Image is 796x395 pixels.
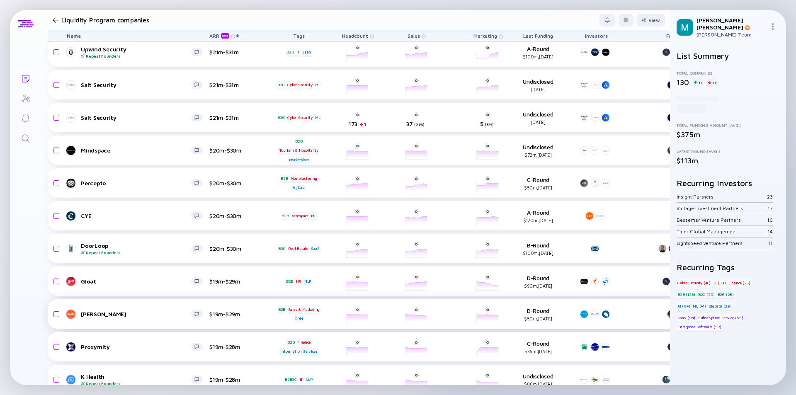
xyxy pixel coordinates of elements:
[677,302,691,310] div: AI (64)
[299,376,304,384] div: IT
[277,114,285,122] div: B2G
[677,205,767,211] div: Vintage Investment Partners
[81,310,191,317] div: [PERSON_NAME]
[511,381,565,387] div: $88m, [DATE]
[677,313,696,322] div: SaaS (98)
[81,212,191,219] div: CYE
[67,373,209,386] a: K HealthRepeat Founders
[677,149,779,154] div: Latest Round (Avg.)
[677,262,779,272] h2: Recurring Tags
[696,17,766,31] div: [PERSON_NAME] [PERSON_NAME]
[67,113,209,123] a: Salt Security
[677,240,768,246] div: Lightspeed Venture Partners
[296,48,301,56] div: IT
[511,143,565,158] div: Undisclosed
[511,152,565,158] div: $72m, [DATE]
[511,340,565,354] div: C-Round
[511,283,565,288] div: $90m, [DATE]
[767,228,773,235] div: 14
[303,277,313,286] div: NLP
[294,315,304,323] div: CRM
[767,194,773,200] div: 23
[81,114,191,121] div: Salt Security
[677,130,779,139] div: $375m
[209,212,263,219] div: $20m-$30m
[291,184,307,192] div: BigData
[511,87,565,92] div: [DATE]
[286,338,295,346] div: B2B
[209,343,263,350] div: $19m-$28m
[286,48,294,56] div: B2B
[81,250,191,255] div: Repeat Founders
[67,242,209,255] a: DoorLoopRepeat Founders
[81,381,191,386] div: Repeat Founders
[768,240,773,246] div: 11
[67,276,209,286] a: Gloat
[511,307,565,321] div: D-Round
[287,305,321,313] div: Sales & Marketing
[767,205,773,211] div: 17
[511,274,565,288] div: D-Round
[523,33,553,39] span: Last Funding
[511,218,565,223] div: $120m, [DATE]
[692,78,703,87] div: 0
[637,14,665,27] div: View
[284,376,298,384] div: B2B2C
[301,48,312,56] div: SaaS
[209,376,263,383] div: $19m-$28m
[511,78,565,92] div: Undisclosed
[767,217,773,223] div: 16
[290,174,318,182] div: Manufacturing
[677,51,779,61] h2: List Summary
[713,279,727,287] div: IT (33)
[277,305,286,313] div: B2B
[677,19,693,36] img: Mordechai Profile Picture
[60,30,209,41] div: Name
[287,245,309,253] div: Real Estate
[81,147,191,154] div: Mindspace
[677,123,779,128] div: Total Funding Amount (Avg.)
[310,212,317,220] div: ML
[511,54,565,59] div: $100m, [DATE]
[288,155,310,164] div: Marketplace
[677,194,767,200] div: Insight Partners
[310,245,320,253] div: SaaS
[209,147,263,154] div: $20m-$30m
[697,313,744,322] div: Subscription Service (65)
[276,30,322,41] div: Tags
[314,114,321,122] div: ML
[511,119,565,125] div: [DATE]
[696,32,766,38] div: [PERSON_NAME] Team
[67,145,209,155] a: Mindspace
[81,81,191,88] div: Salt Security
[706,78,717,87] div: 0
[67,80,209,90] a: Salt Security
[408,33,420,39] span: Sales
[81,278,191,285] div: Gloat
[511,111,565,125] div: Undisclosed
[209,114,263,121] div: $21m-$31m
[677,78,689,87] div: 130
[209,245,263,252] div: $20m-$30m
[81,242,191,255] div: DoorLoop
[67,342,209,352] a: Proxymity
[511,176,565,190] div: C-Round
[578,30,615,41] div: Investors
[209,81,263,88] div: $21m-$31m
[511,242,565,256] div: B-Round
[511,185,565,190] div: $50m, [DATE]
[314,81,321,89] div: ML
[677,70,779,75] div: Total Companies
[279,347,318,356] div: Information Services
[281,212,289,220] div: B2B
[67,178,209,188] a: Percepto
[81,343,191,350] div: Proxymity
[511,209,565,223] div: A-Round
[769,23,776,30] img: Menu
[279,146,319,155] div: Tourism & Hospitality
[81,53,191,58] div: Repeat Founders
[81,373,191,386] div: K Health
[209,179,263,187] div: $20m-$30m
[81,179,191,187] div: Percepto
[511,373,565,387] div: Undisclosed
